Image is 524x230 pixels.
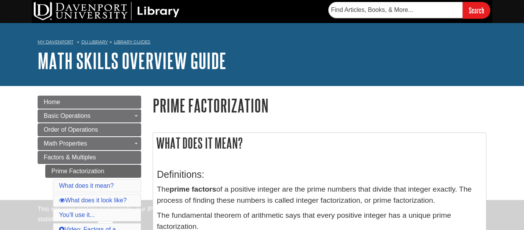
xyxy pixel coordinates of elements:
input: Find Articles, Books, & More... [328,2,463,18]
a: Math Properties [38,137,141,150]
input: Search [463,2,490,18]
a: What does it look like? [59,197,127,204]
strong: prime factors [170,185,216,193]
a: Prime Factorization [45,165,141,178]
span: Math Properties [44,140,87,147]
img: DU Library [34,2,180,20]
span: Factors & Multiples [44,154,96,161]
a: Factors & Multiples [38,151,141,164]
span: Basic Operations [44,113,91,119]
h1: Prime Factorization [153,96,486,115]
a: Library Guides [114,39,150,45]
span: Home [44,99,60,105]
a: Order of Operations [38,123,141,136]
a: My Davenport [38,39,73,45]
form: Searches DU Library's articles, books, and more [328,2,490,18]
a: Basic Operations [38,109,141,122]
span: Order of Operations [44,126,98,133]
nav: breadcrumb [38,37,486,49]
h2: What does it mean? [153,133,486,153]
p: The of a positive integer are the prime numbers that divide that integer exactly. The process of ... [157,184,482,206]
a: What does it mean? [59,182,114,189]
a: You'll use it... [59,212,95,218]
a: Math Skills Overview Guide [38,49,226,73]
a: DU Library [81,39,108,45]
h3: Definitions: [157,169,482,180]
a: Home [38,96,141,109]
